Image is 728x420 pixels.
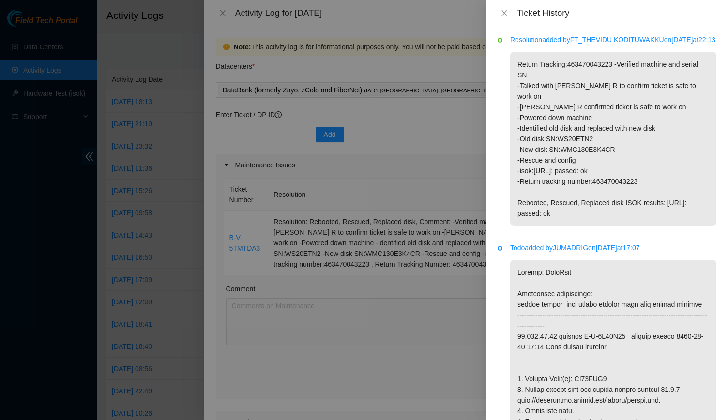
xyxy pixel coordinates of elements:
button: Close [498,9,511,18]
p: Todo added by JUMADRIG on [DATE] at 17:07 [510,242,716,253]
p: Resolution added by FT_THEVIDU KODITUWAKKU on [DATE] at 22:13 [510,34,716,45]
span: close [500,9,508,17]
p: Return Tracking:463470043223 -Verified machine and serial SN -Talked with [PERSON_NAME] R to conf... [510,52,716,226]
div: Ticket History [517,8,716,18]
